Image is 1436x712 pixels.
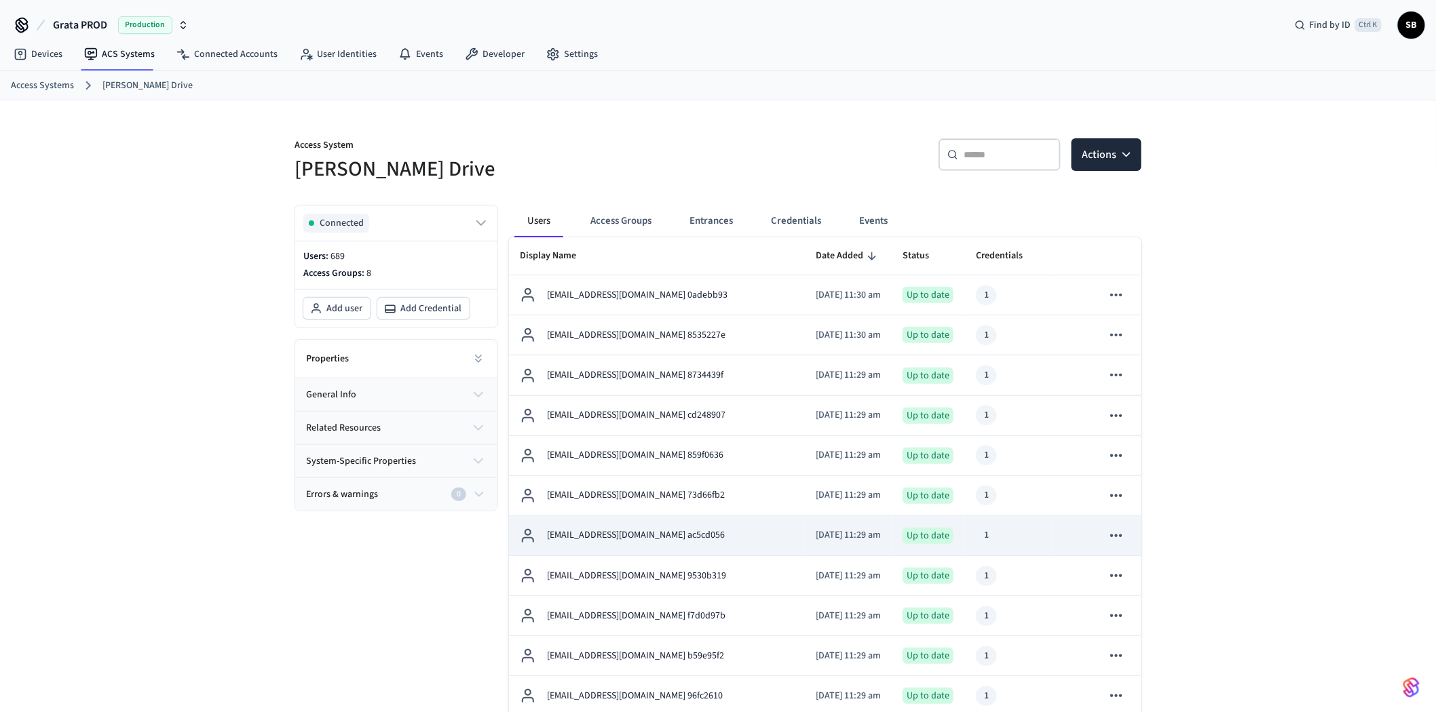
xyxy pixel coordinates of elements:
[53,17,107,33] span: Grata PROD
[903,648,953,664] div: Up to date
[547,649,724,663] p: [EMAIL_ADDRESS][DOMAIN_NAME] b59e95f2
[377,298,470,319] button: Add Credential
[388,42,454,66] a: Events
[320,216,364,230] span: Connected
[288,42,388,66] a: User Identities
[903,448,953,464] div: Up to date
[520,245,594,266] span: Display Name
[306,388,356,402] span: general info
[903,608,953,624] div: Up to date
[547,288,728,302] p: [EMAIL_ADDRESS][DOMAIN_NAME] 0adebb93
[984,328,989,342] div: 1
[547,408,725,422] p: [EMAIL_ADDRESS][DOMAIN_NAME] cd248907
[535,42,609,66] a: Settings
[400,302,461,315] span: Add Credential
[295,138,710,155] p: Access System
[903,568,953,584] div: Up to date
[816,609,881,623] p: [DATE] 11:29 am
[816,528,881,542] p: [DATE] 11:29 am
[330,250,345,263] span: 689
[984,408,989,422] div: 1
[1284,13,1393,37] div: Find by IDCtrl K
[303,266,489,281] p: Access Groups:
[984,528,989,542] div: 1
[303,298,371,319] button: Add user
[903,327,953,343] div: Up to date
[816,368,881,382] p: [DATE] 11:29 am
[903,287,953,303] div: Up to date
[984,448,989,462] div: 1
[903,488,953,504] div: Up to date
[366,266,371,280] span: 8
[306,488,378,502] span: Errors & warnings
[903,528,953,544] div: Up to date
[118,16,172,34] span: Production
[295,155,710,183] h5: [PERSON_NAME] Drive
[295,412,497,444] button: related resources
[903,408,953,424] div: Up to date
[903,688,953,704] div: Up to date
[11,79,74,93] a: Access Systems
[547,488,725,502] p: [EMAIL_ADDRESS][DOMAIN_NAME] 73d66fb2
[3,42,73,66] a: Devices
[903,368,953,384] div: Up to date
[903,245,947,266] span: Status
[306,352,349,365] h2: Properties
[1399,13,1424,37] span: SB
[303,214,489,233] button: Connected
[547,569,726,583] p: [EMAIL_ADDRESS][DOMAIN_NAME] 9530b319
[1355,18,1382,32] span: Ctrl K
[295,445,497,477] button: system-specific properties
[303,250,489,264] p: Users:
[547,368,723,382] p: [EMAIL_ADDRESS][DOMAIN_NAME] 8734439f
[295,478,497,511] button: Errors & warnings0
[547,689,723,703] p: [EMAIL_ADDRESS][DOMAIN_NAME] 96fc2610
[580,205,662,237] button: Access Groups
[984,368,989,382] div: 1
[984,488,989,502] div: 1
[816,328,881,342] p: [DATE] 11:30 am
[984,649,989,663] div: 1
[984,609,989,623] div: 1
[679,205,744,237] button: Entrances
[816,649,881,663] p: [DATE] 11:29 am
[451,488,466,501] div: 0
[73,42,166,66] a: ACS Systems
[1310,18,1351,32] span: Find by ID
[547,528,725,542] p: [EMAIL_ADDRESS][DOMAIN_NAME] ac5cd056
[816,488,881,502] p: [DATE] 11:29 am
[984,689,989,703] div: 1
[816,689,881,703] p: [DATE] 11:29 am
[760,205,832,237] button: Credentials
[984,288,989,302] div: 1
[984,569,989,583] div: 1
[816,245,881,266] span: Date Added
[1403,677,1420,698] img: SeamLogoGradient.69752ec5.svg
[306,421,381,435] span: related resources
[295,378,497,411] button: general info
[306,454,416,469] span: system-specific properties
[976,245,1040,266] span: Credentials
[1398,12,1425,39] button: SB
[547,328,725,342] p: [EMAIL_ADDRESS][DOMAIN_NAME] 8535227e
[816,448,881,462] p: [DATE] 11:29 am
[547,448,723,462] p: [EMAIL_ADDRESS][DOMAIN_NAME] 859f0636
[1072,138,1141,171] button: Actions
[326,302,362,315] span: Add user
[102,79,193,93] a: [PERSON_NAME] Drive
[816,288,881,302] p: [DATE] 11:30 am
[547,609,725,623] p: [EMAIL_ADDRESS][DOMAIN_NAME] f7d0d97b
[816,408,881,422] p: [DATE] 11:29 am
[848,205,899,237] button: Events
[454,42,535,66] a: Developer
[816,569,881,583] p: [DATE] 11:29 am
[514,205,563,237] button: Users
[166,42,288,66] a: Connected Accounts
